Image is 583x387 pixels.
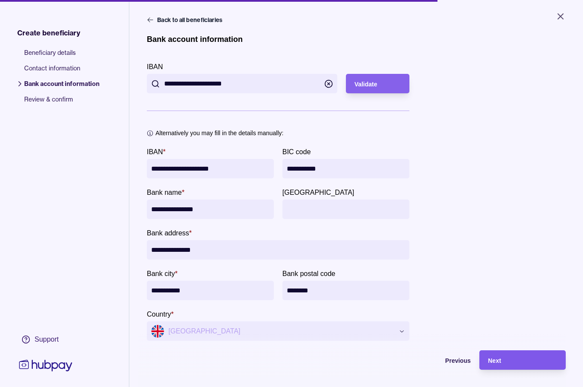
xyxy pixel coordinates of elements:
input: BIC code [287,159,405,178]
input: Bank city [151,281,269,300]
p: Bank name [147,189,182,196]
p: Bank postal code [282,270,336,277]
p: IBAN [147,63,163,70]
span: Validate [355,81,377,88]
span: Create beneficiary [17,28,80,38]
p: IBAN [147,148,163,155]
label: IBAN [147,146,166,157]
button: Previous [384,350,471,370]
label: Bank city [147,268,177,279]
div: Support [35,335,59,344]
input: Bank address [151,240,405,260]
h1: Bank account information [147,35,243,44]
span: Next [488,357,501,364]
span: Previous [445,357,471,364]
p: Country [147,311,171,318]
label: Bank address [147,228,192,238]
label: Country [147,309,174,319]
span: Bank account information [24,79,99,95]
span: Contact information [24,64,99,79]
label: Bank postal code [282,268,336,279]
a: Support [17,330,74,349]
p: Alternatively you may fill in the details manually: [155,128,283,138]
label: IBAN [147,61,163,72]
span: Beneficiary details [24,48,99,64]
input: Bank province [287,200,405,219]
label: BIC code [282,146,311,157]
button: Back to all beneficiaries [147,16,225,24]
input: bankName [151,200,269,219]
p: Bank city [147,270,175,277]
label: Bank name [147,187,184,197]
input: Bank postal code [287,281,405,300]
button: Next [479,350,566,370]
label: Bank province [282,187,355,197]
span: Review & confirm [24,95,99,111]
p: Bank address [147,229,189,237]
button: Close [545,7,576,26]
input: IBAN [164,74,320,93]
p: [GEOGRAPHIC_DATA] [282,189,355,196]
button: Validate [346,74,409,93]
input: IBAN [151,159,269,178]
p: BIC code [282,148,311,155]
